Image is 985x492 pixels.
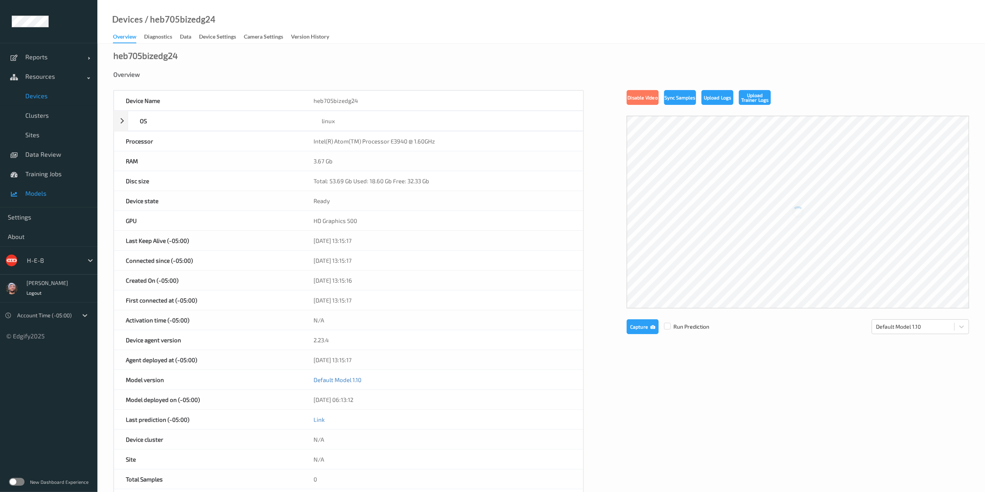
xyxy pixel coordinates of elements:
[302,251,583,270] div: [DATE] 13:15:17
[128,111,310,131] div: OS
[310,111,583,131] div: linux
[302,171,583,191] div: Total: 53.69 Gb Used: 18.60 Gb Free: 32.33 Gb
[199,33,236,42] div: Device Settings
[302,330,583,350] div: 2.23.4
[302,350,583,370] div: [DATE] 13:15:17
[627,90,659,105] button: Disable Video
[302,211,583,230] div: HD Graphics 500
[114,211,302,230] div: GPU
[180,33,191,42] div: Data
[302,310,583,330] div: N/A
[244,32,291,42] a: Camera Settings
[113,32,144,43] a: Overview
[199,32,244,42] a: Device Settings
[244,33,283,42] div: Camera Settings
[114,450,302,469] div: Site
[302,91,583,110] div: heb705bizedg24
[114,469,302,489] div: Total Samples
[144,32,180,42] a: Diagnostics
[659,323,709,331] span: Run Prediction
[114,191,302,211] div: Device state
[114,290,302,310] div: First connected at (-05:00)
[114,131,302,151] div: Processor
[114,350,302,370] div: Agent deployed at (-05:00)
[291,32,337,42] a: Version History
[114,430,302,449] div: Device cluster
[302,469,583,489] div: 0
[627,319,659,334] button: Capture
[302,131,583,151] div: Intel(R) Atom(TM) Processor E3940 @ 1.60GHz
[739,90,771,105] button: Upload Trainer Logs
[302,271,583,290] div: [DATE] 13:15:16
[302,450,583,469] div: N/A
[144,33,172,42] div: Diagnostics
[114,111,583,131] div: OSlinux
[114,151,302,171] div: RAM
[302,430,583,449] div: N/A
[114,410,302,429] div: Last prediction (-05:00)
[114,231,302,250] div: Last Keep Alive (-05:00)
[302,390,583,409] div: [DATE] 06:13:12
[114,370,302,389] div: Model version
[302,191,583,211] div: Ready
[113,33,136,43] div: Overview
[701,90,733,105] button: Upload Logs
[314,416,325,423] a: Link
[113,71,969,78] div: Overview
[291,33,329,42] div: Version History
[114,251,302,270] div: Connected since (-05:00)
[113,51,178,59] div: heb705bizedg24
[114,91,302,110] div: Device Name
[114,310,302,330] div: Activation time (-05:00)
[112,16,143,23] a: Devices
[114,271,302,290] div: Created On (-05:00)
[114,171,302,191] div: Disc size
[302,290,583,310] div: [DATE] 13:15:17
[314,376,361,383] a: Default Model 1.10
[180,32,199,42] a: Data
[143,16,215,23] div: / heb705bizedg24
[302,151,583,171] div: 3.67 Gb
[302,231,583,250] div: [DATE] 13:15:17
[114,390,302,409] div: Model deployed on (-05:00)
[664,90,696,105] button: Sync Samples
[114,330,302,350] div: Device agent version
